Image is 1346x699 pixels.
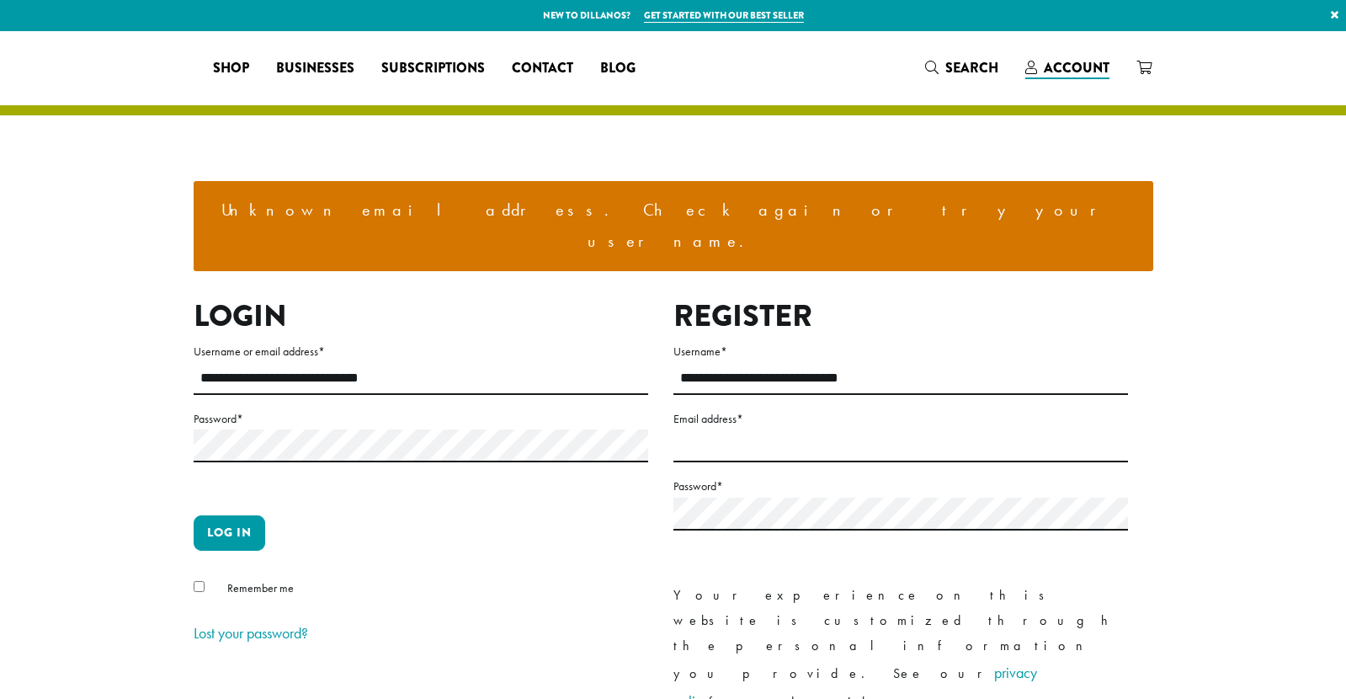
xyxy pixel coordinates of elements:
span: Businesses [276,58,354,79]
span: Account [1044,58,1109,77]
label: Email address [673,408,1128,430]
label: Password [194,408,648,430]
a: Shop [200,55,263,82]
label: Username [673,341,1128,362]
a: Get started with our best seller [644,8,804,23]
label: Username or email address [194,341,648,362]
label: Password [673,476,1128,497]
a: Search [912,54,1012,82]
a: Lost your password? [194,623,308,643]
button: Log in [194,515,265,551]
li: Unknown email address. Check again or try your username. [207,195,1140,258]
span: Remember me [227,580,294,595]
span: Search [945,58,998,77]
span: Blog [600,58,636,79]
span: Contact [512,58,573,79]
h2: Register [673,298,1128,334]
span: Shop [213,58,249,79]
h2: Login [194,298,648,334]
span: Subscriptions [381,58,485,79]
